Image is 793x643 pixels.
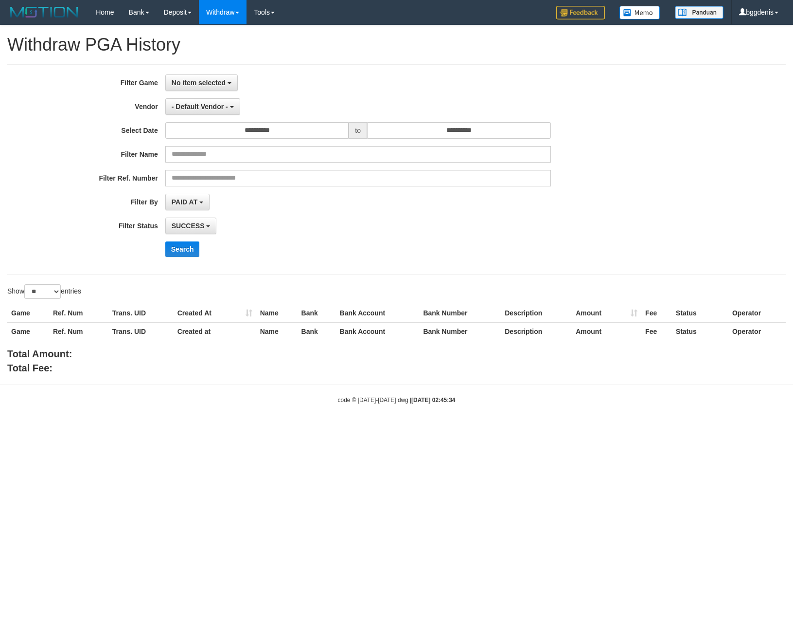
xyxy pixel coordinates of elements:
[641,304,672,322] th: Fee
[49,322,108,340] th: Ref. Num
[501,304,572,322] th: Description
[728,304,786,322] th: Operator
[336,322,420,340] th: Bank Account
[174,304,256,322] th: Created At
[298,304,336,322] th: Bank
[165,74,238,91] button: No item selected
[174,322,256,340] th: Created at
[7,304,49,322] th: Game
[108,304,174,322] th: Trans. UID
[619,6,660,19] img: Button%20Memo.svg
[7,349,72,359] b: Total Amount:
[49,304,108,322] th: Ref. Num
[7,35,786,55] h1: Withdraw PGA History
[419,304,501,322] th: Bank Number
[672,322,728,340] th: Status
[411,397,455,404] strong: [DATE] 02:45:34
[501,322,572,340] th: Description
[172,198,197,206] span: PAID AT
[172,79,226,87] span: No item selected
[7,322,49,340] th: Game
[165,218,217,234] button: SUCCESS
[728,322,786,340] th: Operator
[572,304,641,322] th: Amount
[7,363,53,373] b: Total Fee:
[165,241,200,257] button: Search
[641,322,672,340] th: Fee
[256,304,298,322] th: Name
[672,304,728,322] th: Status
[172,222,205,230] span: SUCCESS
[165,194,210,210] button: PAID AT
[172,103,228,110] span: - Default Vendor -
[256,322,298,340] th: Name
[165,98,240,115] button: - Default Vendor -
[675,6,723,19] img: panduan.png
[556,6,605,19] img: Feedback.jpg
[108,322,174,340] th: Trans. UID
[349,122,367,139] span: to
[338,397,456,404] small: code © [DATE]-[DATE] dwg |
[7,284,81,299] label: Show entries
[419,322,501,340] th: Bank Number
[572,322,641,340] th: Amount
[298,322,336,340] th: Bank
[24,284,61,299] select: Showentries
[336,304,420,322] th: Bank Account
[7,5,81,19] img: MOTION_logo.png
